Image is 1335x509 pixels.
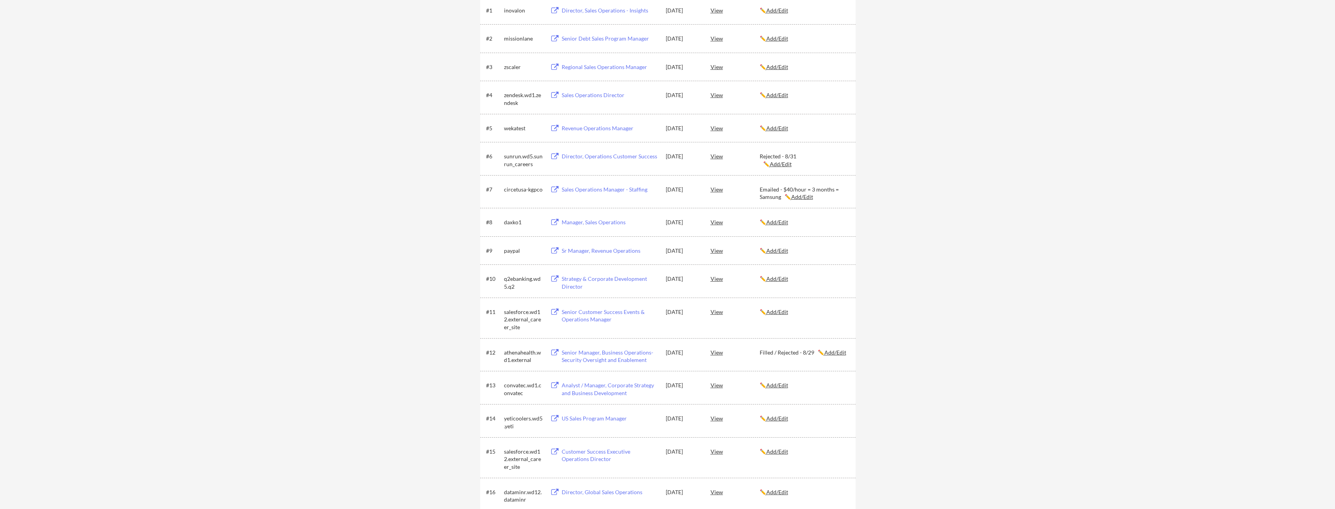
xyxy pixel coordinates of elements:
[824,349,846,356] u: Add/Edit
[711,444,760,458] div: View
[504,91,543,106] div: zendesk.wd1.zendesk
[504,349,543,364] div: athenahealth.wd1.external
[711,149,760,163] div: View
[562,186,658,193] div: Sales Operations Manager - Staffing
[766,219,788,225] u: Add/Edit
[760,308,849,316] div: ✏️
[666,308,700,316] div: [DATE]
[666,7,700,14] div: [DATE]
[666,415,700,422] div: [DATE]
[711,88,760,102] div: View
[486,349,501,356] div: #12
[562,247,658,255] div: Sr Manager, Revenue Operations
[766,489,788,495] u: Add/Edit
[666,381,700,389] div: [DATE]
[486,448,501,456] div: #15
[711,31,760,45] div: View
[486,186,501,193] div: #7
[791,193,813,200] u: Add/Edit
[760,124,849,132] div: ✏️
[562,488,658,496] div: Director, Global Sales Operations
[504,186,543,193] div: circetusa-kgpco
[760,63,849,71] div: ✏️
[760,153,849,168] div: Rejected - 8/31 ✏️
[766,448,788,455] u: Add/Edit
[486,381,501,389] div: #13
[486,153,501,160] div: #6
[711,378,760,392] div: View
[486,7,501,14] div: #1
[486,488,501,496] div: #16
[666,186,700,193] div: [DATE]
[504,35,543,43] div: missionlane
[666,153,700,160] div: [DATE]
[666,448,700,456] div: [DATE]
[504,308,543,331] div: salesforce.wd12.external_career_site
[711,60,760,74] div: View
[711,411,760,425] div: View
[770,161,792,167] u: Add/Edit
[760,186,849,201] div: Emailed - $40/hour = 3 months = Samsung ✏️
[666,91,700,99] div: [DATE]
[486,275,501,283] div: #10
[562,63,658,71] div: Regional Sales Operations Manager
[760,35,849,43] div: ✏️
[562,349,658,364] div: Senior Manager, Business Operations- Security Oversight and Enablement
[760,448,849,456] div: ✏️
[504,124,543,132] div: wekatest
[711,3,760,17] div: View
[760,381,849,389] div: ✏️
[760,247,849,255] div: ✏️
[666,275,700,283] div: [DATE]
[760,91,849,99] div: ✏️
[562,275,658,290] div: Strategy & Corporate Development Director
[666,349,700,356] div: [DATE]
[562,153,658,160] div: Director, Operations Customer Success
[760,488,849,496] div: ✏️
[760,7,849,14] div: ✏️
[766,7,788,14] u: Add/Edit
[504,381,543,397] div: convatec.wd1.convatec
[666,35,700,43] div: [DATE]
[504,247,543,255] div: paypal
[711,345,760,359] div: View
[766,247,788,254] u: Add/Edit
[766,92,788,98] u: Add/Edit
[666,124,700,132] div: [DATE]
[766,415,788,422] u: Add/Edit
[666,218,700,226] div: [DATE]
[760,218,849,226] div: ✏️
[504,153,543,168] div: sunrun.wd5.sunrun_careers
[562,308,658,323] div: Senior Customer Success Events & Operations Manager
[711,243,760,257] div: View
[711,215,760,229] div: View
[486,91,501,99] div: #4
[562,381,658,397] div: Analyst / Manager, Corporate Strategy and Business Development
[486,35,501,43] div: #2
[562,448,658,463] div: Customer Success Executive Operations Director
[666,488,700,496] div: [DATE]
[504,7,543,14] div: inovalon
[562,91,658,99] div: Sales Operations Director
[562,218,658,226] div: Manager, Sales Operations
[766,35,788,42] u: Add/Edit
[760,275,849,283] div: ✏️
[486,415,501,422] div: #14
[760,415,849,422] div: ✏️
[486,308,501,316] div: #11
[711,271,760,286] div: View
[711,485,760,499] div: View
[711,121,760,135] div: View
[504,63,543,71] div: zscaler
[504,275,543,290] div: q2ebanking.wd5.q2
[562,415,658,422] div: US Sales Program Manager
[711,305,760,319] div: View
[486,247,501,255] div: #9
[711,182,760,196] div: View
[562,35,658,43] div: Senior Debt Sales Program Manager
[504,488,543,504] div: dataminr.wd12.dataminr
[666,63,700,71] div: [DATE]
[766,382,788,388] u: Add/Edit
[562,7,658,14] div: Director, Sales Operations - Insights
[666,247,700,255] div: [DATE]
